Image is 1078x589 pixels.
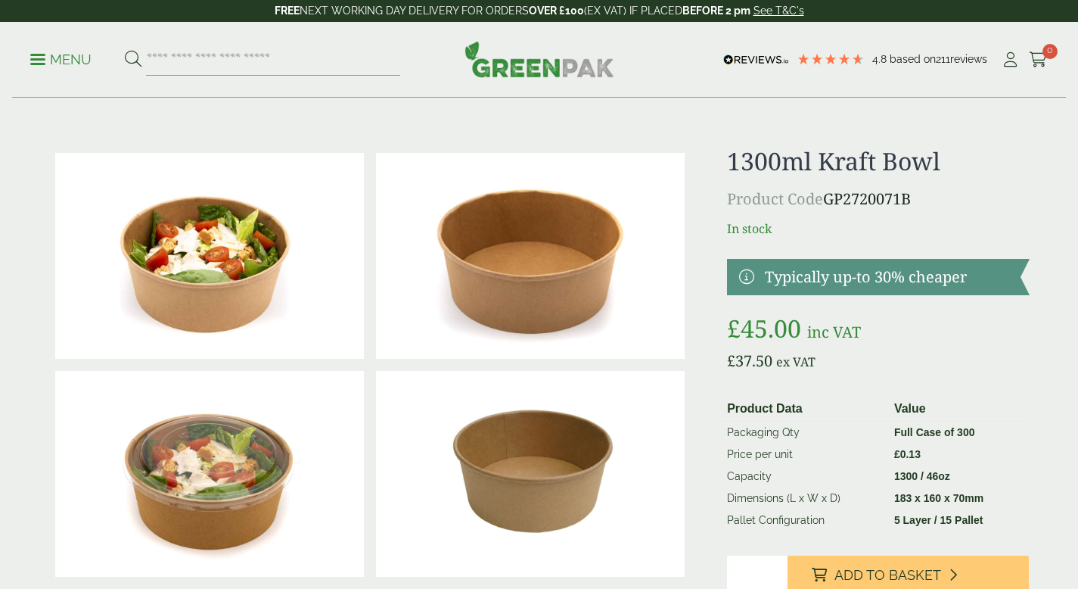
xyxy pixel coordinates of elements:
img: GreenPak Supplies [464,41,614,77]
strong: OVER £100 [529,5,584,17]
img: Kraft Bowl 1300ml With Ceaser Salad And Lid [55,371,364,577]
bdi: 0.13 [894,448,921,460]
span: £ [727,351,735,371]
strong: 5 Layer / 15 Pallet [894,514,983,526]
span: Based on [890,53,936,65]
img: 1300ml Kraft Salad Bowl Full Case Of 0 [376,371,685,577]
img: Kraft Bowl 1300ml [376,153,685,359]
i: Cart [1029,52,1048,67]
img: REVIEWS.io [723,55,789,65]
th: Product Data [721,397,888,422]
span: Product Code [727,189,823,209]
td: Dimensions (L x W x D) [721,488,888,510]
p: In stock [727,220,1029,238]
td: Packaging Qty [721,422,888,444]
span: 4.8 [872,53,890,65]
td: Capacity [721,466,888,488]
bdi: 45.00 [727,312,801,344]
span: Add to Basket [834,567,941,584]
img: Kraft Bowl 1300ml With Ceaser Salad [55,153,364,359]
span: inc VAT [807,322,861,342]
span: reviews [950,53,987,65]
span: £ [894,448,900,460]
a: Menu [30,51,92,66]
span: £ [727,312,741,344]
strong: 183 x 160 x 70mm [894,492,983,504]
a: 0 [1029,48,1048,71]
strong: FREE [275,5,300,17]
span: 211 [936,53,950,65]
td: Price per unit [721,444,888,466]
i: My Account [1001,52,1020,67]
h1: 1300ml Kraft Bowl [727,147,1029,176]
bdi: 37.50 [727,351,772,371]
p: Menu [30,51,92,69]
strong: BEFORE 2 pm [682,5,750,17]
span: 0 [1042,44,1058,59]
a: See T&C's [753,5,804,17]
p: GP2720071B [727,188,1029,210]
strong: Full Case of 300 [894,426,975,438]
td: Pallet Configuration [721,510,888,531]
span: ex VAT [776,354,815,370]
th: Value [888,397,1024,422]
div: 4.79 Stars [797,52,865,66]
strong: 1300 / 46oz [894,470,950,482]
